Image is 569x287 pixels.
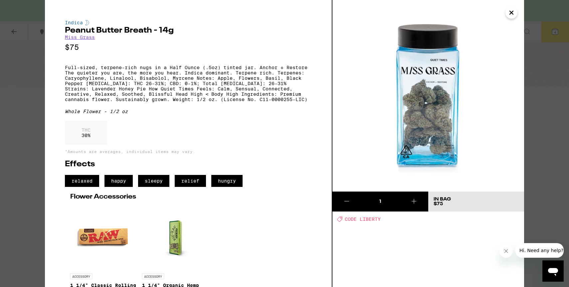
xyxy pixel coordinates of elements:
div: 1 [361,198,399,205]
p: *Amounts are averages, individual items may vary. [65,149,312,154]
span: happy [104,175,133,187]
span: hungry [211,175,243,187]
button: In Bag$75 [428,192,524,212]
div: In Bag [434,197,451,202]
div: Whole Flower - 1/2 oz [65,109,312,114]
span: relaxed [65,175,99,187]
p: ACCESSORY [142,273,164,279]
button: Close [505,7,517,19]
h2: Effects [65,160,312,168]
span: CODE LIBERTY [345,216,381,222]
h2: Peanut Butter Breath - 14g [65,27,312,35]
p: $75 [65,43,312,52]
p: Full-sized, terpene-rich nugs in a Half Ounce (.5oz) tinted jar. Anchor + Restore The quieter you... [65,65,312,102]
iframe: Button to launch messaging window [542,260,564,282]
img: indicaColor.svg [85,20,89,25]
div: 30 % [65,121,107,145]
span: sleepy [138,175,169,187]
a: Miss Grass [65,35,95,40]
iframe: Message from company [515,243,564,258]
p: THC [82,127,91,133]
h2: Flower Accessories [70,194,306,200]
iframe: Close message [499,244,513,258]
span: relief [175,175,206,187]
div: Indica [65,20,312,25]
p: ACCESSORY [70,273,92,279]
img: RAW - 1 1/4" Classic Rolling Papers [70,204,137,270]
span: $75 [434,202,443,206]
img: Zig-Zag - 1 1/4" Organic Hemp Papers [142,204,209,270]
